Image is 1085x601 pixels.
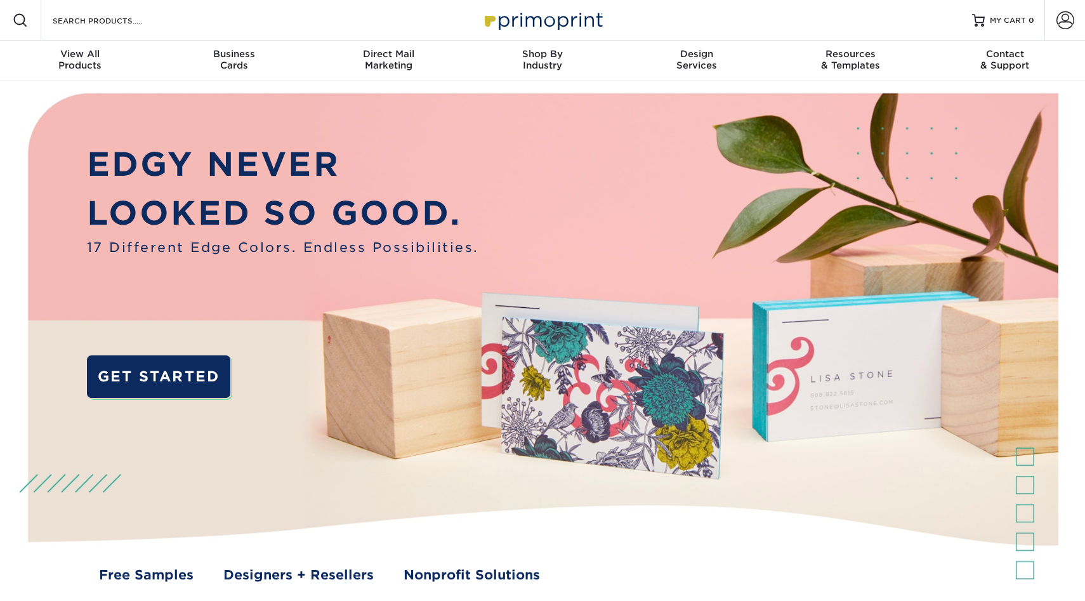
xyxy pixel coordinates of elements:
[3,48,157,71] div: Products
[928,41,1082,81] a: Contact& Support
[312,48,466,71] div: Marketing
[87,355,231,399] a: GET STARTED
[87,238,479,258] span: 17 Different Edge Colors. Endless Possibilities.
[928,48,1082,71] div: & Support
[312,41,466,81] a: Direct MailMarketing
[1029,16,1034,25] span: 0
[51,13,175,28] input: SEARCH PRODUCTS.....
[466,41,620,81] a: Shop ByIndustry
[466,48,620,71] div: Industry
[157,41,312,81] a: BusinessCards
[157,48,312,60] span: Business
[466,48,620,60] span: Shop By
[3,48,157,60] span: View All
[619,41,773,81] a: DesignServices
[87,140,479,189] p: EDGY NEVER
[99,565,194,585] a: Free Samples
[990,15,1026,26] span: MY CART
[87,189,479,238] p: LOOKED SO GOOD.
[619,48,773,60] span: Design
[773,48,928,60] span: Resources
[404,565,540,585] a: Nonprofit Solutions
[619,48,773,71] div: Services
[479,6,606,34] img: Primoprint
[3,41,157,81] a: View AllProducts
[773,41,928,81] a: Resources& Templates
[773,48,928,71] div: & Templates
[157,48,312,71] div: Cards
[312,48,466,60] span: Direct Mail
[928,48,1082,60] span: Contact
[223,565,374,585] a: Designers + Resellers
